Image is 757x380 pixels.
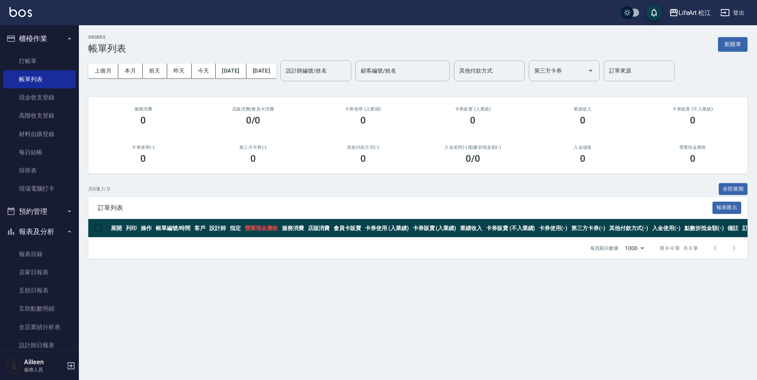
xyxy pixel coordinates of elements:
[427,107,518,112] h2: 卡券販賣 (入業績)
[717,6,748,20] button: 登出
[6,358,22,374] img: Person
[458,219,484,238] th: 業績收入
[712,202,742,214] button: 報表匯出
[650,219,682,238] th: 入金使用(-)
[3,161,76,180] a: 排班表
[647,107,738,112] h2: 卡券販賣 (不入業績)
[3,28,76,49] button: 櫃檯作業
[3,281,76,300] a: 互助日報表
[317,145,408,150] h2: 其他付款方式(-)
[718,37,748,52] button: 新開單
[690,115,695,126] h3: 0
[470,115,475,126] h3: 0
[88,35,126,40] h2: ORDERS
[647,145,738,150] h2: 營業現金應收
[306,219,332,238] th: 店販消費
[98,107,189,112] h3: 服務消費
[192,219,207,238] th: 客戶
[88,64,118,78] button: 上個月
[411,219,459,238] th: 卡券販賣 (入業績)
[154,219,193,238] th: 帳單編號/時間
[88,185,110,193] p: 共 0 筆, 1 / 0
[3,245,76,263] a: 報表目錄
[246,115,261,126] h3: 0/0
[3,180,76,198] a: 現場電腦打卡
[250,153,256,164] h3: 0
[360,115,366,126] h3: 0
[216,64,246,78] button: [DATE]
[24,366,64,373] p: 服務人員
[660,245,698,252] p: 第 0–0 筆 共 0 筆
[3,70,76,88] a: 帳單列表
[360,153,366,164] h3: 0
[140,153,146,164] h3: 0
[192,64,216,78] button: 今天
[3,221,76,242] button: 報表及分析
[427,145,518,150] h2: 入金使用(-) /點數折抵金額(-)
[718,40,748,48] a: 新開單
[208,107,299,112] h2: 店販消費 /會員卡消費
[3,125,76,143] a: 材料自購登錄
[607,219,651,238] th: 其他付款方式(-)
[3,336,76,354] a: 設計師日報表
[139,219,154,238] th: 操作
[3,107,76,125] a: 高階收支登錄
[484,219,537,238] th: 卡券販賣 (不入業績)
[537,107,628,112] h2: 業績收入
[228,219,243,238] th: 指定
[3,143,76,161] a: 每日結帳
[317,107,408,112] h2: 卡券使用 (入業績)
[690,153,695,164] h3: 0
[580,153,585,164] h3: 0
[98,204,712,212] span: 訂單列表
[243,219,280,238] th: 營業現金應收
[580,115,585,126] h3: 0
[363,219,411,238] th: 卡券使用 (入業績)
[280,219,306,238] th: 服務消費
[109,219,124,238] th: 展開
[725,219,740,238] th: 備註
[666,5,714,21] button: LifeArt 松江
[3,88,76,107] a: 現金收支登錄
[140,115,146,126] h3: 0
[124,219,139,238] th: 列印
[3,263,76,281] a: 店家日報表
[24,358,64,366] h5: Ailleen
[466,153,480,164] h3: 0 /0
[712,204,742,211] a: 報表匯出
[3,300,76,318] a: 互助點數明細
[208,145,299,150] h2: 第三方卡券(-)
[622,238,647,259] div: 1000
[584,64,597,77] button: Open
[537,145,628,150] h2: 入金儲值
[207,219,228,238] th: 設計師
[3,318,76,336] a: 全店業績分析表
[569,219,607,238] th: 第三方卡券(-)
[88,43,126,54] h3: 帳單列表
[646,5,662,21] button: save
[590,245,619,252] p: 每頁顯示數量
[3,201,76,222] button: 預約管理
[98,145,189,150] h2: 卡券使用(-)
[246,64,276,78] button: [DATE]
[9,7,32,17] img: Logo
[118,64,143,78] button: 本月
[719,183,748,195] button: 全部展開
[143,64,167,78] button: 前天
[3,52,76,70] a: 打帳單
[537,219,569,238] th: 卡券使用(-)
[332,219,363,238] th: 會員卡販賣
[679,8,711,18] div: LifeArt 松江
[682,219,726,238] th: 點數折抵金額(-)
[167,64,192,78] button: 昨天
